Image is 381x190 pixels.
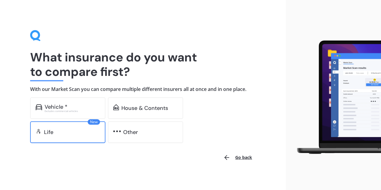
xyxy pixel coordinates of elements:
h4: With our Market Scan you can compare multiple different insurers all at once and in one place. [30,86,256,92]
span: New [88,119,100,125]
div: Other [123,129,138,135]
img: life.f720d6a2d7cdcd3ad642.svg [36,128,42,134]
img: car.f15378c7a67c060ca3f3.svg [36,104,42,110]
img: other.81dba5aafe580aa69f38.svg [113,128,121,134]
div: Life [44,129,53,135]
img: laptop.webp [291,38,381,157]
img: home-and-contents.b802091223b8502ef2dd.svg [113,104,119,110]
div: Excludes commercial vehicles [45,110,100,112]
div: House & Contents [121,105,168,111]
div: Vehicle * [45,104,67,110]
h1: What insurance do you want to compare first? [30,50,256,79]
button: Go back [220,150,256,165]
